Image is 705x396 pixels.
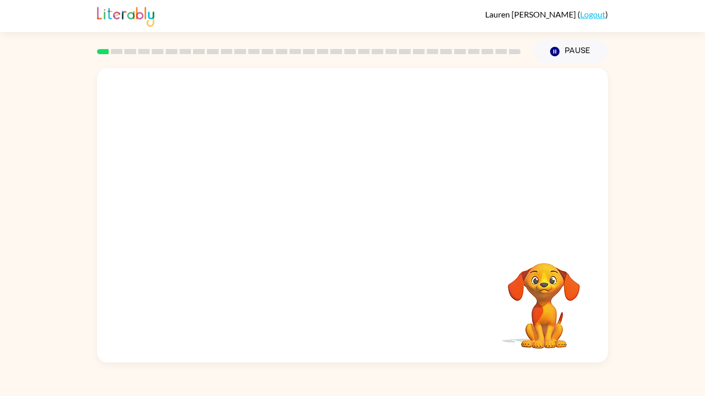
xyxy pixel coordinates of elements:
[533,40,608,63] button: Pause
[485,9,608,19] div: ( )
[492,247,596,350] video: Your browser must support playing .mp4 files to use Literably. Please try using another browser.
[485,9,578,19] span: Lauren [PERSON_NAME]
[97,4,154,27] img: Literably
[580,9,605,19] a: Logout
